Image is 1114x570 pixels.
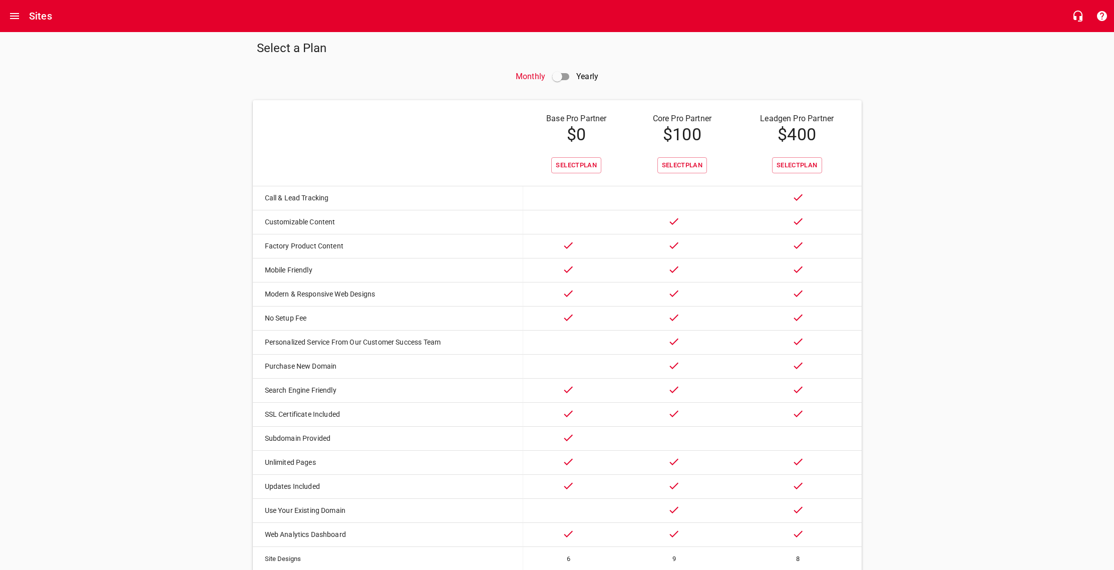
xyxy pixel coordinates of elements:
[640,125,724,145] h4: $ 100
[265,457,503,468] p: Unlimited Pages
[556,160,597,171] span: Select Plan
[265,385,503,396] p: Search Engine Friendly
[265,481,503,492] p: Updates Included
[640,113,724,125] p: Core Pro Partner
[265,409,503,420] p: SSL Certificate Included
[265,505,503,516] p: Use Your Existing Domain
[662,160,703,171] span: Select Plan
[265,433,503,444] p: Subdomain Provided
[533,125,620,145] h4: $ 0
[265,361,503,372] p: Purchase New Domain
[745,125,850,145] h4: $ 400
[533,113,620,125] p: Base Pro Partner
[657,157,707,174] button: SelectPlan
[265,265,503,275] p: Mobile Friendly
[265,289,503,300] p: Modern & Responsive Web Designs
[576,65,598,89] p: Yearly
[265,217,503,227] p: Customizable Content
[1066,4,1090,28] button: Live Chat
[265,337,503,348] p: Personalized Service From Our Customer Success Team
[3,4,27,28] button: Open drawer
[551,157,601,174] button: SelectPlan
[1090,4,1114,28] button: Support Portal
[257,41,553,57] h5: Select a Plan
[745,113,850,125] p: Leadgen Pro Partner
[265,241,503,251] p: Factory Product Content
[516,65,545,89] p: Monthly
[772,157,822,174] button: SelectPlan
[265,313,503,324] p: No Setup Fee
[777,160,818,171] span: Select Plan
[265,193,503,203] p: Call & Lead Tracking
[265,529,503,540] p: Web Analytics Dashboard
[29,8,52,24] h6: Sites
